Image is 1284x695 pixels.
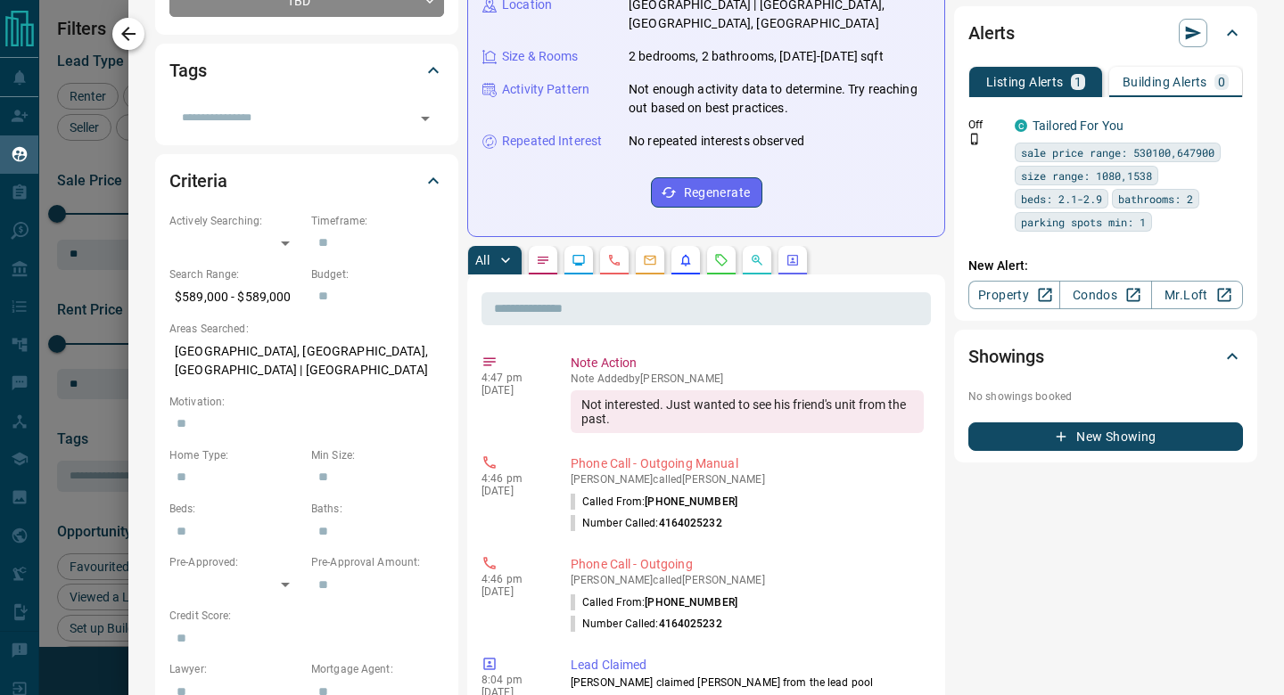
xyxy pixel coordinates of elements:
p: Lawyer: [169,661,302,677]
h2: Showings [968,342,1044,371]
p: Listing Alerts [986,76,1064,88]
span: [PHONE_NUMBER] [645,596,737,609]
span: parking spots min: 1 [1021,213,1146,231]
p: Credit Score: [169,608,444,624]
p: Phone Call - Outgoing Manual [571,454,924,473]
svg: Requests [714,253,728,267]
svg: Listing Alerts [679,253,693,267]
p: Min Size: [311,447,444,463]
div: condos.ca [1015,119,1027,132]
span: 4164025232 [659,517,722,529]
p: 2 bedrooms, 2 bathrooms, [DATE]-[DATE] sqft [629,47,884,66]
p: Actively Searching: [169,213,302,229]
p: Not enough activity data to determine. Try reaching out based on best practices. [629,80,930,118]
p: 0 [1218,76,1225,88]
p: Off [968,117,1004,133]
p: Size & Rooms [502,47,579,66]
p: 8:04 pm [481,674,544,686]
div: Not interested. Just wanted to see his friend's unit from the past. [571,390,924,433]
p: All [475,254,490,266]
h2: Tags [169,56,206,85]
svg: Push Notification Only [968,133,981,145]
svg: Opportunities [750,253,764,267]
p: Home Type: [169,447,302,463]
svg: Emails [643,253,657,267]
p: No showings booked [968,388,1243,405]
p: No repeated interests observed [629,132,804,151]
div: Showings [968,335,1243,378]
span: sale price range: 530100,647900 [1021,143,1214,161]
p: Budget: [311,266,444,282]
p: Number Called: [571,515,722,531]
svg: Lead Browsing Activity [572,253,586,267]
p: 4:46 pm [481,573,544,585]
span: beds: 2.1-2.9 [1021,190,1102,208]
div: Alerts [968,12,1243,54]
p: Activity Pattern [502,80,589,99]
span: bathrooms: 2 [1118,190,1193,208]
p: Note Added by [PERSON_NAME] [571,372,924,385]
p: Phone Call - Outgoing [571,555,924,574]
div: Criteria [169,159,444,202]
span: size range: 1080,1538 [1021,167,1152,184]
button: Open [413,106,438,131]
p: Areas Searched: [169,321,444,337]
span: 4164025232 [659,617,722,630]
p: [GEOGRAPHIC_DATA], [GEOGRAPHIC_DATA], [GEOGRAPHIC_DATA] | [GEOGRAPHIC_DATA] [169,337,444,385]
p: Repeated Interest [502,132,602,151]
p: [PERSON_NAME] called [PERSON_NAME] [571,574,924,586]
p: Called From: [571,494,737,510]
span: [PHONE_NUMBER] [645,495,737,508]
p: Lead Claimed [571,656,924,675]
p: 4:47 pm [481,372,544,384]
p: Baths: [311,501,444,517]
p: Motivation: [169,394,444,410]
p: Mortgage Agent: [311,661,444,677]
p: [DATE] [481,585,544,598]
p: Called From: [571,594,737,610]
p: Note Action [571,354,924,372]
a: Property [968,281,1060,309]
p: New Alert: [968,257,1243,275]
h2: Alerts [968,19,1015,47]
p: [PERSON_NAME] claimed [PERSON_NAME] from the lead pool [571,675,924,691]
p: Number Called: [571,616,722,632]
button: New Showing [968,422,1243,451]
p: $589,000 - $589,000 [169,282,302,312]
p: Timeframe: [311,213,444,229]
p: [DATE] [481,485,544,497]
p: 1 [1074,76,1082,88]
button: Regenerate [651,177,762,208]
div: Tags [169,49,444,92]
p: Pre-Approval Amount: [311,554,444,570]
p: Building Alerts [1123,76,1207,88]
p: [DATE] [481,384,544,397]
a: Tailored For You [1033,119,1123,133]
p: Pre-Approved: [169,554,302,570]
p: Search Range: [169,266,302,282]
svg: Calls [607,253,621,267]
p: 4:46 pm [481,472,544,485]
a: Condos [1059,281,1151,309]
p: Beds: [169,501,302,517]
h2: Criteria [169,167,227,195]
a: Mr.Loft [1151,281,1243,309]
p: [PERSON_NAME] called [PERSON_NAME] [571,473,924,486]
svg: Notes [536,253,550,267]
svg: Agent Actions [786,253,800,267]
